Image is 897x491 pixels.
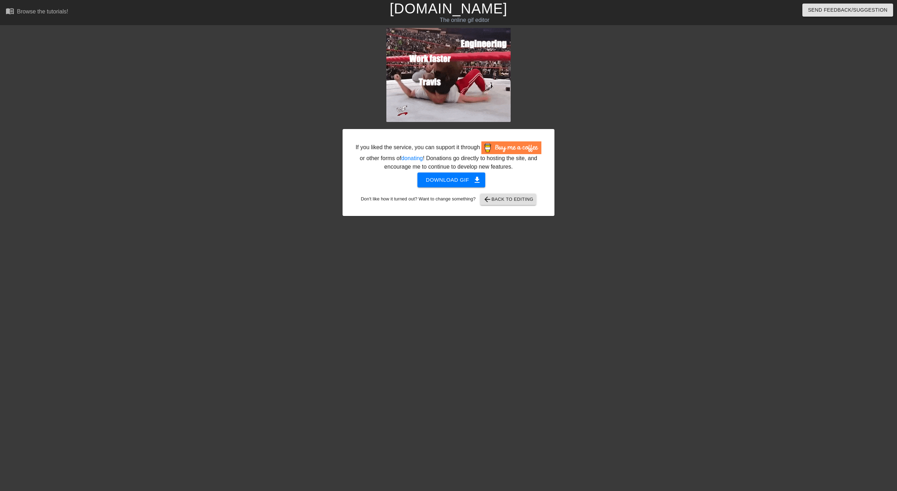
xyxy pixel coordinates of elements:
[412,176,486,182] a: Download gif
[483,195,492,204] span: arrow_back
[481,141,541,154] img: Buy Me A Coffee
[303,16,627,24] div: The online gif editor
[17,8,68,14] div: Browse the tutorials!
[473,176,481,184] span: get_app
[6,7,14,15] span: menu_book
[390,1,507,16] a: [DOMAIN_NAME]
[426,175,477,185] span: Download gif
[480,194,536,205] button: Back to Editing
[386,28,511,122] img: JEMspl8Q.gif
[483,195,534,204] span: Back to Editing
[401,155,423,161] a: donating
[802,4,893,17] button: Send Feedback/Suggestion
[808,6,887,14] span: Send Feedback/Suggestion
[6,7,68,18] a: Browse the tutorials!
[355,141,542,171] div: If you liked the service, you can support it through or other forms of ! Donations go directly to...
[417,173,486,187] button: Download gif
[354,194,543,205] div: Don't like how it turned out? Want to change something?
